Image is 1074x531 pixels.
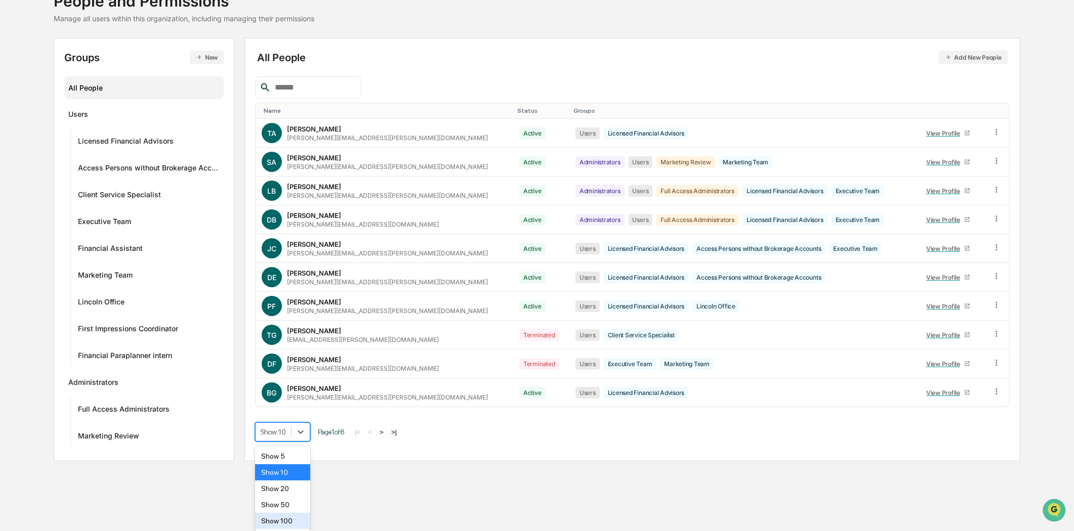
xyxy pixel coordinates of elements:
[604,329,679,341] div: Client Service Specialist
[629,185,653,197] div: Users
[267,360,276,368] span: DF
[922,385,975,401] a: View Profile
[829,243,882,254] div: Executive Team
[994,107,1005,114] div: Toggle SortBy
[6,123,69,142] a: 🖐️Preclearance
[318,428,344,436] span: Page 1 of 6
[255,448,310,464] div: Show 5
[255,497,310,513] div: Show 50
[287,192,488,199] div: [PERSON_NAME][EMAIL_ADDRESS][PERSON_NAME][DOMAIN_NAME]
[257,51,1008,64] div: All People
[287,356,341,364] div: [PERSON_NAME]
[388,428,400,436] button: >|
[287,163,488,170] div: [PERSON_NAME][EMAIL_ADDRESS][PERSON_NAME][DOMAIN_NAME]
[268,187,276,195] span: LB
[172,80,184,93] button: Start new chat
[287,240,341,248] div: [PERSON_NAME]
[692,243,825,254] div: Access Persons without Brokerage Accounts
[34,87,128,96] div: We're available if you need us!
[34,77,166,87] div: Start new chat
[64,51,224,64] div: Groups
[922,125,975,141] a: View Profile
[926,245,964,252] div: View Profile
[10,128,18,137] div: 🖐️
[287,125,341,133] div: [PERSON_NAME]
[377,428,387,436] button: >
[519,214,546,226] div: Active
[78,405,170,417] div: Full Access Administrators
[742,185,828,197] div: Licensed Financial Advisors
[575,358,600,370] div: Users
[939,51,1008,64] button: Add New People
[352,428,363,436] button: |<
[519,243,546,254] div: Active
[922,298,975,314] a: View Profile
[10,21,184,37] p: How can we help?
[656,156,715,168] div: Marketing Review
[264,107,509,114] div: Toggle SortBy
[922,327,975,343] a: View Profile
[287,134,488,142] div: [PERSON_NAME][EMAIL_ADDRESS][PERSON_NAME][DOMAIN_NAME]
[268,302,276,311] span: PF
[255,464,310,480] div: Show 10
[575,272,600,283] div: Users
[287,327,341,335] div: [PERSON_NAME]
[267,158,277,166] span: SA
[926,187,964,195] div: View Profile
[267,331,277,339] span: TG
[926,274,964,281] div: View Profile
[922,212,975,228] a: View Profile
[287,249,488,257] div: [PERSON_NAME][EMAIL_ADDRESS][PERSON_NAME][DOMAIN_NAME]
[287,278,488,286] div: [PERSON_NAME][EMAIL_ADDRESS][PERSON_NAME][DOMAIN_NAME]
[519,272,546,283] div: Active
[742,214,828,226] div: Licensed Financial Advisors
[926,216,964,224] div: View Profile
[629,214,653,226] div: Users
[604,127,689,139] div: Licensed Financial Advisors
[920,107,982,114] div: Toggle SortBy
[660,358,714,370] div: Marketing Team
[267,388,277,397] span: BG
[517,107,565,114] div: Toggle SortBy
[78,137,174,149] div: Licensed Financial Advisors
[922,183,975,199] a: View Profile
[78,271,133,283] div: Marketing Team
[575,300,600,312] div: Users
[926,129,964,137] div: View Profile
[20,147,64,157] span: Data Lookup
[78,163,220,175] div: Access Persons without Brokerage Accounts
[78,351,172,363] div: Financial Paraplanner intern
[68,79,220,96] div: All People
[692,272,825,283] div: Access Persons without Brokerage Accounts
[519,387,546,399] div: Active
[267,129,276,138] span: TA
[78,324,178,336] div: First Impressions Coordinator
[519,300,546,312] div: Active
[255,480,310,497] div: Show 20
[926,360,964,368] div: View Profile
[604,358,656,370] div: Executive Team
[656,214,738,226] div: Full Access Administrators
[926,302,964,310] div: View Profile
[78,431,139,444] div: Marketing Review
[84,127,126,138] span: Attestations
[287,365,439,372] div: [PERSON_NAME][EMAIL_ADDRESS][DOMAIN_NAME]
[71,171,122,179] a: Powered byPylon
[922,356,975,372] a: View Profile
[519,127,546,139] div: Active
[656,185,738,197] div: Full Access Administrators
[287,183,341,191] div: [PERSON_NAME]
[519,156,546,168] div: Active
[575,387,600,399] div: Users
[575,127,600,139] div: Users
[287,269,341,277] div: [PERSON_NAME]
[255,513,310,529] div: Show 100
[519,185,546,197] div: Active
[573,107,912,114] div: Toggle SortBy
[54,14,314,23] div: Manage all users within this organization, including managing their permissions
[267,215,277,224] span: DB
[575,329,600,341] div: Users
[922,241,975,256] a: View Profile
[1042,498,1069,525] iframe: Open customer support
